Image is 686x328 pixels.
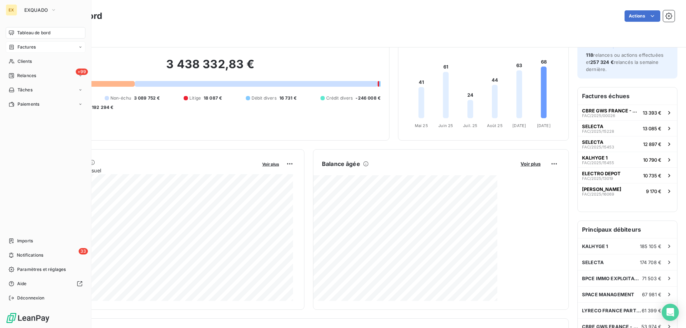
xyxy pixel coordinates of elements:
[79,248,88,254] span: 33
[17,238,33,244] span: Imports
[646,188,661,194] span: 9 170 €
[582,186,621,192] span: [PERSON_NAME]
[578,152,677,167] button: KALHYGE 1FAC/2025/1545510 790 €
[438,123,453,128] tspan: Juin 25
[582,129,614,133] span: FAC/2025/15228
[17,295,45,301] span: Déconnexion
[24,7,48,13] span: EXQUADO
[90,104,114,111] span: -192 294 €
[582,155,608,161] span: KALHYGE 1
[6,312,50,324] img: Logo LeanPay
[463,123,477,128] tspan: Juil. 25
[640,259,661,265] span: 174 708 €
[578,221,677,238] h6: Principaux débiteurs
[279,95,297,101] span: 16 731 €
[643,141,661,147] span: 12 897 €
[578,87,677,105] h6: Factures échues
[262,162,279,167] span: Voir plus
[322,160,360,168] h6: Balance âgée
[582,243,608,249] span: KALHYGE 1
[586,52,663,72] span: relances ou actions effectuées et relancés la semaine dernière.
[521,161,541,167] span: Voir plus
[582,161,614,165] span: FAC/2025/15455
[590,59,613,65] span: 257 324 €
[17,72,36,79] span: Relances
[487,123,503,128] tspan: Août 25
[204,95,222,101] span: 18 087 €
[415,123,428,128] tspan: Mai 25
[582,145,614,149] span: FAC/2025/15453
[18,58,32,65] span: Clients
[18,87,33,93] span: Tâches
[642,276,661,281] span: 71 503 €
[260,161,281,167] button: Voir plus
[582,139,603,145] span: SELECTA
[356,95,381,101] span: -246 008 €
[18,101,39,107] span: Paiements
[76,69,88,75] span: +99
[582,192,614,196] span: FAC/2025/16069
[625,10,660,22] button: Actions
[582,176,613,181] span: FAC/2025/13019
[640,243,661,249] span: 185 105 €
[643,110,661,116] span: 13 393 €
[326,95,353,101] span: Crédit divers
[17,252,43,258] span: Notifications
[17,30,50,36] span: Tableau de bord
[586,52,593,58] span: 118
[518,161,543,167] button: Voir plus
[578,167,677,183] button: ELECTRO DEPOTFAC/2025/1301910 735 €
[40,57,381,79] h2: 3 438 332,83 €
[582,292,634,297] span: SPACE MANAGEMENT
[582,108,640,113] span: CBRE GWS FRANCE - COURBEVOIE
[6,278,85,289] a: Aide
[134,95,160,101] span: 3 089 752 €
[110,95,131,101] span: Non-échu
[40,167,257,174] span: Chiffre d'affaires mensuel
[582,259,604,265] span: SELECTA
[582,308,642,313] span: LYRECO FRANCE PARTENAIRE
[643,173,661,178] span: 10 735 €
[17,266,66,273] span: Paramètres et réglages
[189,95,201,101] span: Litige
[17,281,27,287] span: Aide
[6,4,17,16] div: EX
[537,123,551,128] tspan: [DATE]
[642,308,661,313] span: 61 399 €
[642,292,661,297] span: 67 981 €
[643,126,661,131] span: 13 085 €
[643,157,661,163] span: 10 790 €
[662,304,679,321] div: Open Intercom Messenger
[582,171,621,176] span: ELECTRO DEPOT
[578,136,677,152] button: SELECTAFAC/2025/1545312 897 €
[582,123,603,129] span: SELECTA
[578,183,677,199] button: [PERSON_NAME]FAC/2025/160699 170 €
[512,123,526,128] tspan: [DATE]
[18,44,36,50] span: Factures
[578,105,677,120] button: CBRE GWS FRANCE - COURBEVOIEFAC/2025/0002613 393 €
[582,276,642,281] span: BPCE IMMO EXPLOITATION
[578,120,677,136] button: SELECTAFAC/2025/1522813 085 €
[582,113,615,118] span: FAC/2025/00026
[252,95,277,101] span: Débit divers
